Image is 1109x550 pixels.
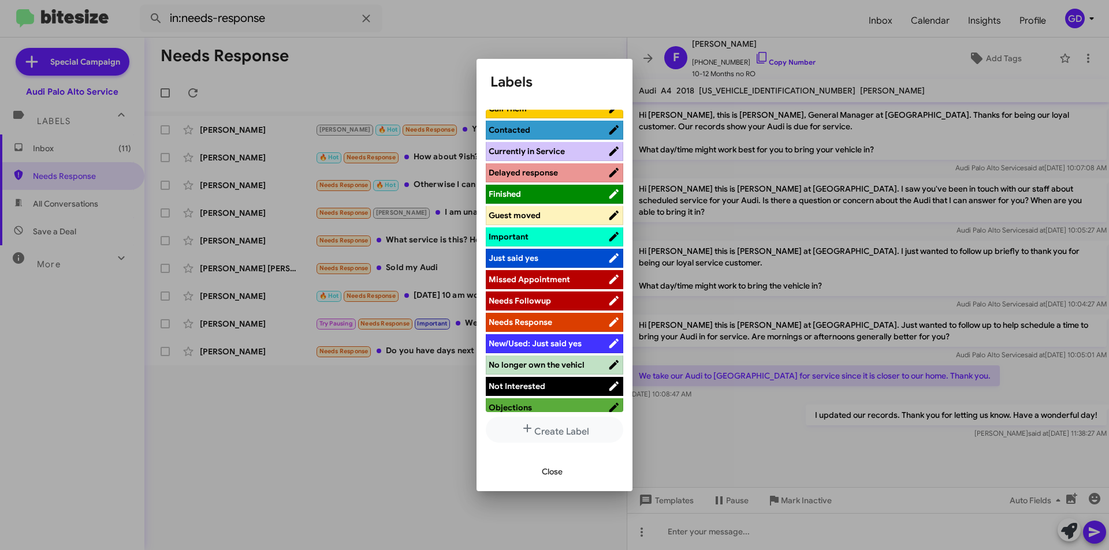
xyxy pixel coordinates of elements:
span: Needs Followup [489,295,551,306]
h1: Labels [490,73,619,91]
span: Contacted [489,125,530,135]
span: Finished [489,189,521,199]
button: Create Label [486,417,623,443]
span: Needs Response [489,317,552,327]
span: Call Them [489,103,527,114]
button: Close [533,461,572,482]
span: Close [542,461,563,482]
span: Guest moved [489,210,541,220]
span: Important [489,231,529,242]
span: No longer own the vehicl [489,360,585,370]
span: New/Used: Just said yes [489,338,582,349]
span: Missed Appointment [489,274,570,285]
span: Currently in Service [489,146,565,156]
span: Not Interested [489,381,545,391]
span: Objections [489,402,532,413]
span: Just said yes [489,253,538,263]
span: Delayed response [489,167,558,178]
